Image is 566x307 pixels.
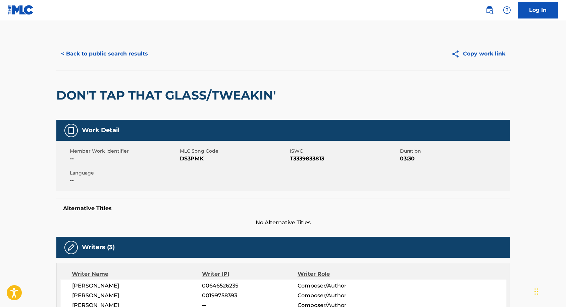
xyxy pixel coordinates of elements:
[70,177,178,185] span: --
[400,155,508,163] span: 03:30
[70,155,178,163] span: --
[532,275,566,307] iframe: Chat Widget
[534,281,538,302] div: Drag
[180,155,288,163] span: DS3PMK
[72,292,202,300] span: [PERSON_NAME]
[56,88,279,103] h2: DON'T TAP THAT GLASS/TWEAKIN'
[500,3,514,17] div: Help
[56,45,153,62] button: < Back to public search results
[400,148,508,155] span: Duration
[67,243,75,252] img: Writers
[298,270,384,278] div: Writer Role
[67,126,75,135] img: Work Detail
[518,2,558,18] a: Log In
[290,155,398,163] span: T3339833813
[8,5,34,15] img: MLC Logo
[202,292,297,300] span: 00199758393
[202,270,298,278] div: Writer IPI
[483,3,496,17] a: Public Search
[56,219,510,227] span: No Alternative Titles
[72,282,202,290] span: [PERSON_NAME]
[298,292,384,300] span: Composer/Author
[451,50,463,58] img: Copy work link
[72,270,202,278] div: Writer Name
[290,148,398,155] span: ISWC
[82,126,119,134] h5: Work Detail
[70,169,178,177] span: Language
[298,282,384,290] span: Composer/Author
[503,6,511,14] img: help
[485,6,494,14] img: search
[63,205,503,212] h5: Alternative Titles
[70,148,178,155] span: Member Work Identifier
[202,282,297,290] span: 00646526235
[82,243,115,251] h5: Writers (3)
[447,45,510,62] button: Copy work link
[180,148,288,155] span: MLC Song Code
